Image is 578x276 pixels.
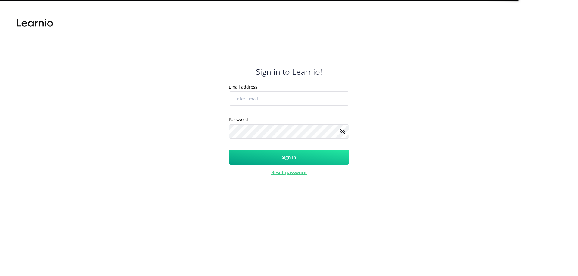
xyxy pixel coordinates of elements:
[271,169,307,175] a: Reset password
[229,91,349,106] input: Enter Email
[229,150,349,165] button: Sign in
[256,67,322,77] h4: Sign in to Learnio!
[17,17,53,29] img: Learnio.svg
[229,84,257,90] label: Email address
[229,117,248,123] label: Password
